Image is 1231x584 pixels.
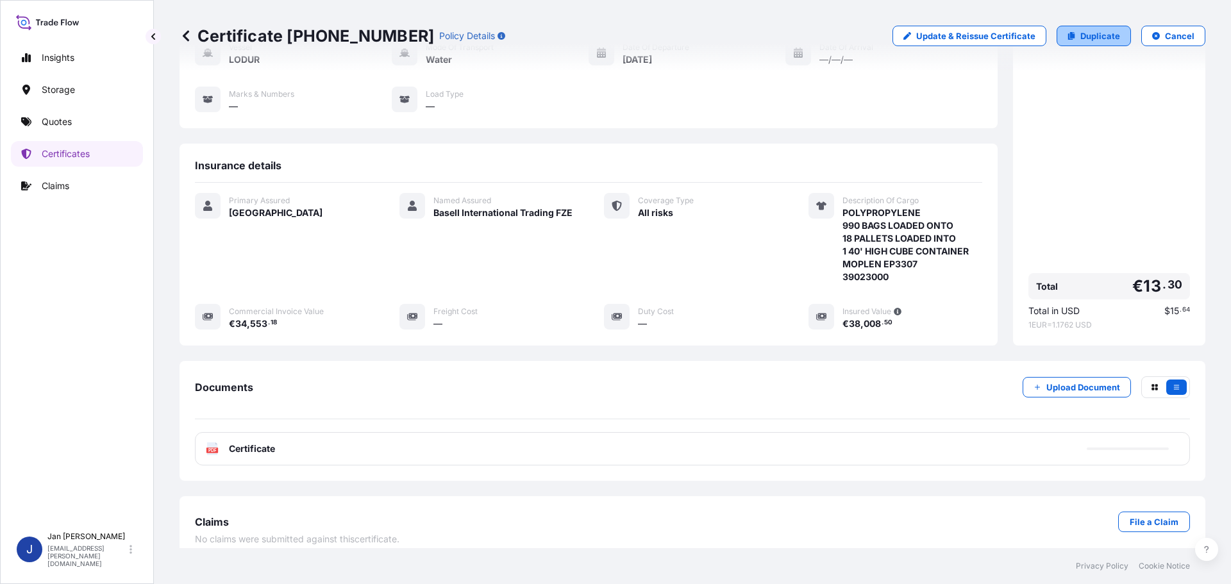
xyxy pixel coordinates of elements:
[1162,281,1166,288] span: .
[842,319,849,328] span: €
[11,173,143,199] a: Claims
[892,26,1046,46] a: Update & Reissue Certificate
[1080,29,1120,42] p: Duplicate
[42,51,74,64] p: Insights
[11,109,143,135] a: Quotes
[433,306,478,317] span: Freight Cost
[229,306,324,317] span: Commercial Invoice Value
[638,317,647,330] span: —
[1130,515,1178,528] p: File a Claim
[1036,280,1058,293] span: Total
[195,381,253,394] span: Documents
[439,29,495,42] p: Policy Details
[1141,26,1205,46] button: Cancel
[638,196,694,206] span: Coverage Type
[638,206,673,219] span: All risks
[1182,308,1190,312] span: 64
[42,179,69,192] p: Claims
[842,196,919,206] span: Description Of Cargo
[42,115,72,128] p: Quotes
[271,321,277,325] span: 18
[180,26,434,46] p: Certificate [PHONE_NUMBER]
[1165,29,1194,42] p: Cancel
[426,89,464,99] span: Load Type
[426,100,435,113] span: —
[916,29,1035,42] p: Update & Reissue Certificate
[47,531,127,542] p: Jan [PERSON_NAME]
[1023,377,1131,397] button: Upload Document
[1168,281,1182,288] span: 30
[842,206,969,283] span: POLYPROPYLENE 990 BAGS LOADED ONTO 18 PALLETS LOADED INTO 1 40' HIGH CUBE CONTAINER MOPLEN EP3307...
[195,159,281,172] span: Insurance details
[208,448,217,453] text: PDF
[195,515,229,528] span: Claims
[1028,305,1080,317] span: Total in USD
[247,319,250,328] span: ,
[864,319,881,328] span: 008
[1143,278,1160,294] span: 13
[1046,381,1120,394] p: Upload Document
[433,196,491,206] span: Named Assured
[1118,512,1190,532] a: File a Claim
[42,83,75,96] p: Storage
[229,319,235,328] span: €
[229,196,290,206] span: Primary Assured
[1139,561,1190,571] a: Cookie Notice
[1170,306,1179,315] span: 15
[638,306,674,317] span: Duty Cost
[11,141,143,167] a: Certificates
[884,321,892,325] span: 50
[849,319,860,328] span: 38
[195,533,399,546] span: No claims were submitted against this certificate .
[882,321,883,325] span: .
[1164,306,1170,315] span: $
[1028,320,1190,330] span: 1 EUR = 1.1762 USD
[229,100,238,113] span: —
[229,442,275,455] span: Certificate
[842,306,891,317] span: Insured Value
[433,206,573,219] span: Basell International Trading FZE
[433,317,442,330] span: —
[860,319,864,328] span: ,
[229,89,294,99] span: Marks & Numbers
[26,543,33,556] span: J
[11,77,143,103] a: Storage
[42,147,90,160] p: Certificates
[11,45,143,71] a: Insights
[229,206,322,219] span: [GEOGRAPHIC_DATA]
[47,544,127,567] p: [EMAIL_ADDRESS][PERSON_NAME][DOMAIN_NAME]
[1180,308,1182,312] span: .
[1076,561,1128,571] a: Privacy Policy
[268,321,270,325] span: .
[1057,26,1131,46] a: Duplicate
[1132,278,1143,294] span: €
[235,319,247,328] span: 34
[250,319,267,328] span: 553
